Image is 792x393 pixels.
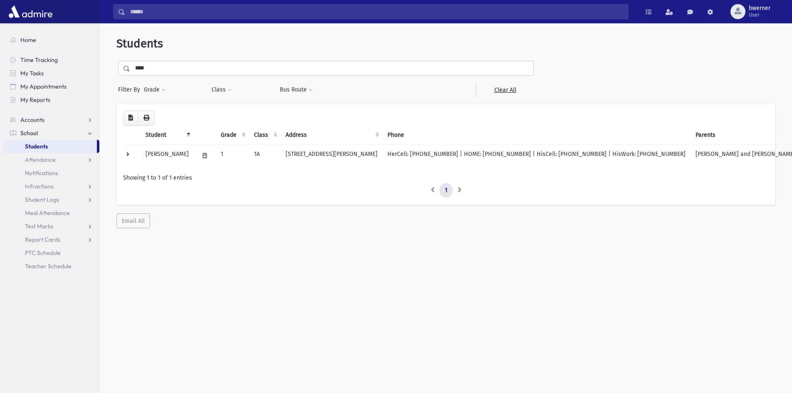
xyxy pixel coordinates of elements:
a: Students [3,140,97,153]
span: Accounts [20,116,44,124]
button: Class [211,82,232,97]
a: Test Marks [3,220,99,233]
a: Teacher Schedule [3,260,99,273]
th: Grade: activate to sort column ascending [216,126,249,145]
a: PTC Schedule [3,246,99,260]
a: Clear All [476,82,534,97]
td: HerCell: [PHONE_NUMBER] | HOME: [PHONE_NUMBER] | HisCell: [PHONE_NUMBER] | HisWork: [PHONE_NUMBER] [382,144,691,167]
span: Students [116,37,163,50]
span: Time Tracking [20,56,58,64]
a: Accounts [3,113,99,126]
a: Time Tracking [3,53,99,67]
span: Notifications [25,169,58,177]
span: Student Logs [25,196,59,203]
a: 1 [439,183,453,198]
span: Meal Attendance [25,209,70,217]
span: bwerner [749,5,770,12]
a: Student Logs [3,193,99,206]
span: School [20,129,38,137]
span: Students [25,143,48,150]
th: Student: activate to sort column descending [141,126,194,145]
button: Email All [116,213,150,228]
a: My Reports [3,93,99,106]
span: User [749,12,770,18]
th: Address: activate to sort column ascending [281,126,382,145]
a: School [3,126,99,140]
td: 1A [249,144,281,167]
input: Search [125,4,628,19]
button: CSV [123,111,138,126]
span: PTC Schedule [25,249,61,257]
td: [PERSON_NAME] [141,144,194,167]
span: Home [20,36,36,44]
span: Attendance [25,156,56,163]
th: Class: activate to sort column ascending [249,126,281,145]
div: Showing 1 to 1 of 1 entries [123,173,769,182]
a: My Tasks [3,67,99,80]
span: Infractions [25,183,54,190]
a: Notifications [3,166,99,180]
img: AdmirePro [7,3,54,20]
a: Infractions [3,180,99,193]
span: Report Cards [25,236,60,243]
th: Phone [382,126,691,145]
button: Grade [143,82,166,97]
a: Home [3,33,99,47]
span: My Tasks [20,69,44,77]
span: Filter By [118,85,143,94]
a: Attendance [3,153,99,166]
td: 1 [216,144,249,167]
button: Bus Route [279,82,313,97]
span: My Reports [20,96,50,104]
span: My Appointments [20,83,67,90]
span: Test Marks [25,222,53,230]
td: [STREET_ADDRESS][PERSON_NAME] [281,144,382,167]
a: Report Cards [3,233,99,246]
a: Meal Attendance [3,206,99,220]
button: Print [138,111,155,126]
span: Teacher Schedule [25,262,72,270]
a: My Appointments [3,80,99,93]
